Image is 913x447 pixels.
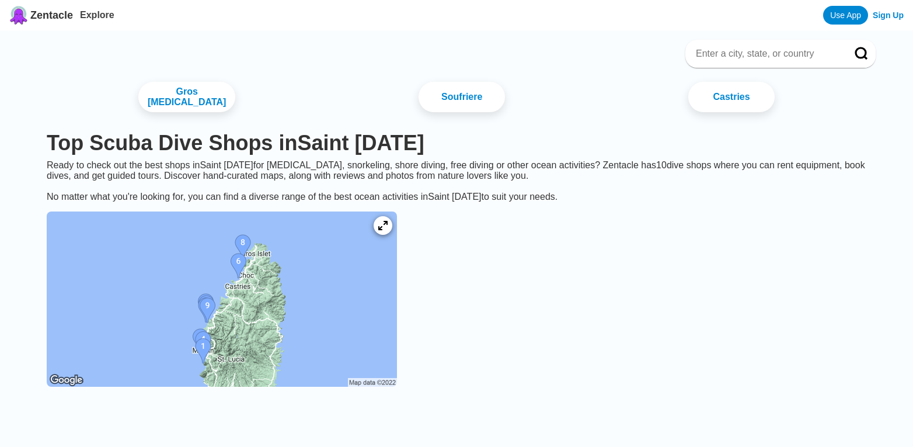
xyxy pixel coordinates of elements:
img: Saint Lucia dive site map [47,212,397,387]
a: Gros [MEDICAL_DATA] [138,82,236,112]
a: Sign Up [873,11,904,20]
h1: Top Scuba Dive Shops in Saint [DATE] [47,131,866,155]
a: Castries [688,82,775,112]
input: Enter a city, state, or country [695,48,838,60]
a: Zentacle logoZentacle [9,6,73,25]
span: Zentacle [30,9,73,22]
a: Soufriere [419,82,505,112]
div: Ready to check out the best shops in Saint [DATE] for [MEDICAL_DATA], snorkeling, shore diving, f... [37,160,876,202]
a: Explore [80,10,114,20]
a: Use App [823,6,868,25]
img: Zentacle logo [9,6,28,25]
a: Saint Lucia dive site map [37,202,406,399]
